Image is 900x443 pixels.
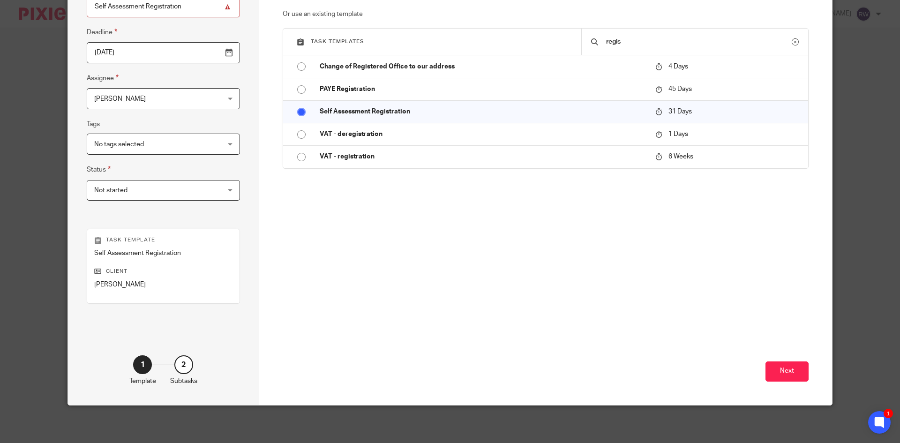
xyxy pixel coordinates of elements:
p: Self Assessment Registration [320,107,646,116]
p: Task template [94,236,232,244]
p: VAT - registration [320,152,646,161]
span: 1 Days [668,131,688,137]
span: Task templates [311,39,364,44]
label: Status [87,164,111,175]
p: Self Assessment Registration [94,248,232,258]
input: Pick a date [87,42,240,63]
span: [PERSON_NAME] [94,96,146,102]
span: No tags selected [94,141,144,148]
p: Or use an existing template [283,9,809,19]
label: Tags [87,120,100,129]
span: 31 Days [668,108,692,115]
input: Search... [605,37,792,47]
div: 1 [884,409,893,418]
label: Assignee [87,73,119,83]
p: VAT - deregistration [320,129,646,139]
span: 4 Days [668,63,688,70]
p: [PERSON_NAME] [94,280,232,289]
span: 45 Days [668,86,692,92]
label: Deadline [87,27,117,38]
p: PAYE Registration [320,84,646,94]
div: 2 [174,355,193,374]
button: Next [765,361,809,382]
p: Template [129,376,156,386]
p: Client [94,268,232,275]
p: Change of Registered Office to our address [320,62,646,71]
span: Not started [94,187,127,194]
span: 6 Weeks [668,153,693,160]
div: 1 [133,355,152,374]
p: Subtasks [170,376,197,386]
